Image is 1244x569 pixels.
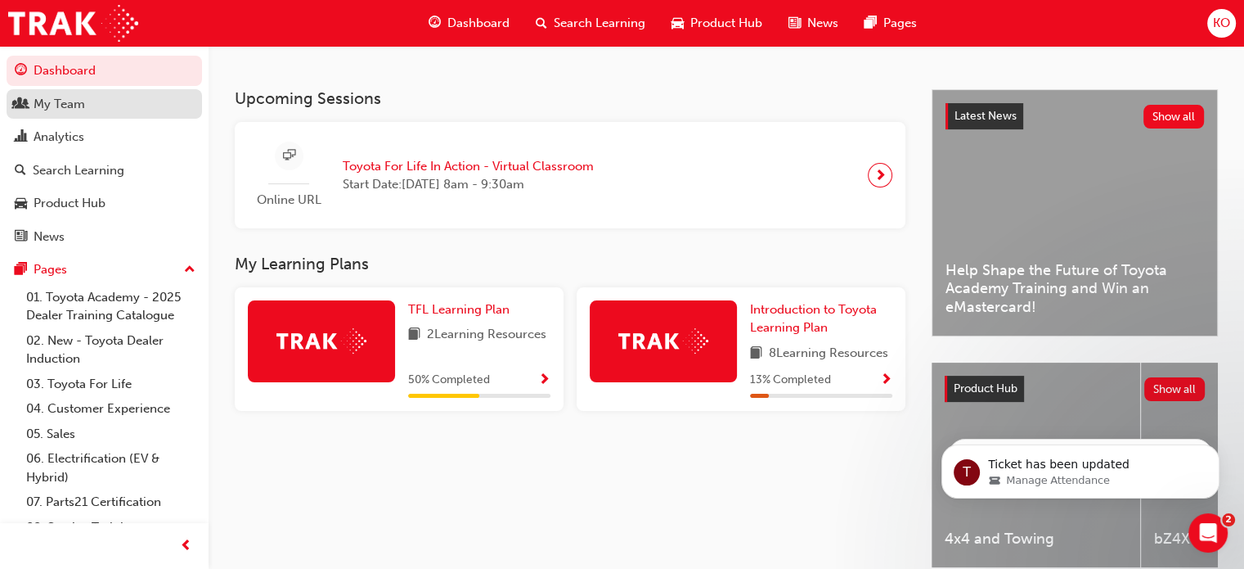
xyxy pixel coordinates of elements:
a: 05. Sales [20,422,202,447]
span: Start Date: [DATE] 8am - 9:30am [343,175,594,194]
span: chart-icon [15,130,27,145]
span: guage-icon [429,13,441,34]
a: Latest NewsShow allHelp Shape the Future of Toyota Academy Training and Win an eMastercard! [932,89,1218,336]
span: search-icon [536,13,547,34]
span: Latest News [954,109,1017,123]
a: news-iconNews [775,7,851,40]
div: Pages [34,260,67,279]
div: Search Learning [33,161,124,180]
span: guage-icon [15,64,27,79]
button: Pages [7,255,202,285]
span: Toyota For Life In Action - Virtual Classroom [343,157,594,176]
a: Product Hub [7,188,202,219]
button: Show Progress [538,370,550,391]
span: Help Shape the Future of Toyota Academy Training and Win an eMastercard! [945,261,1204,317]
span: Show Progress [538,373,550,388]
div: Analytics [34,128,84,147]
a: Dashboard [7,56,202,86]
span: people-icon [15,97,27,112]
span: 2 Learning Resources [427,325,546,345]
span: Pages [883,14,917,33]
a: 04. Customer Experience [20,396,202,422]
a: Introduction to Toyota Learning Plan [750,300,892,337]
a: car-iconProduct Hub [658,7,775,40]
span: Show Progress [880,373,892,388]
h3: My Learning Plans [235,255,905,273]
span: next-icon [874,164,887,187]
img: Trak [618,328,708,354]
div: News [34,228,65,246]
span: Product Hub [690,14,762,33]
a: search-iconSearch Learning [523,7,658,40]
span: Product Hub [954,382,1017,395]
span: car-icon [15,196,27,211]
span: up-icon [184,260,195,281]
span: 2 [1222,513,1235,526]
a: 07. Parts21 Certification [20,490,202,515]
span: news-icon [15,230,27,245]
a: 03. Toyota For Life [20,372,202,397]
button: Show Progress [880,370,892,391]
span: News [807,14,838,33]
span: TFL Learning Plan [408,302,510,317]
div: Product Hub [34,194,106,213]
a: Latest NewsShow all [945,103,1204,129]
a: Analytics [7,122,202,152]
span: Search Learning [554,14,645,33]
button: Show all [1144,377,1206,401]
h3: Upcoming Sessions [235,89,905,108]
button: Show all [1143,105,1205,129]
span: book-icon [750,344,762,364]
a: My Team [7,89,202,120]
span: news-icon [788,13,801,34]
a: 02. New - Toyota Dealer Induction [20,328,202,372]
span: 50 % Completed [408,371,490,390]
iframe: Intercom notifications message [917,410,1244,525]
a: Online URLToyota For Life In Action - Virtual ClassroomStart Date:[DATE] 8am - 9:30am [248,135,892,216]
a: 08. Service Training [20,515,202,540]
span: Online URL [248,191,330,210]
span: car-icon [671,13,684,34]
span: Dashboard [447,14,510,33]
img: Trak [8,5,138,42]
span: 4x4 and Towing [945,530,1127,549]
span: pages-icon [15,263,27,278]
a: 01. Toyota Academy - 2025 Dealer Training Catalogue [20,285,202,328]
button: DashboardMy TeamAnalyticsSearch LearningProduct HubNews [7,52,202,255]
span: sessionType_ONLINE_URL-icon [283,146,295,166]
span: 8 Learning Resources [769,344,888,364]
div: My Team [34,95,85,114]
span: 13 % Completed [750,371,831,390]
span: prev-icon [180,536,192,557]
a: Product HubShow all [945,376,1205,402]
a: 06. Electrification (EV & Hybrid) [20,446,202,490]
button: KO [1207,9,1236,38]
a: pages-iconPages [851,7,930,40]
a: Search Learning [7,156,202,186]
span: search-icon [15,164,26,178]
span: pages-icon [865,13,877,34]
a: News [7,222,202,252]
span: Introduction to Toyota Learning Plan [750,302,877,336]
img: Trak [276,328,366,354]
a: TFL Learning Plan [408,300,516,319]
iframe: Intercom live chat [1188,513,1228,553]
a: guage-iconDashboard [415,7,523,40]
span: book-icon [408,325,420,345]
span: KO [1213,14,1230,33]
